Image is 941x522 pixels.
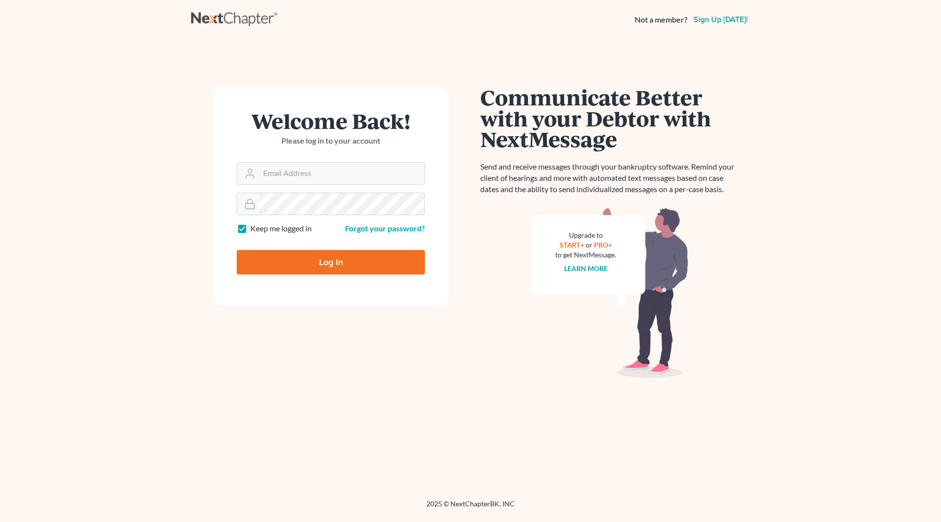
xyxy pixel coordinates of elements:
[480,87,740,149] h1: Communicate Better with your Debtor with NextMessage
[692,16,750,24] a: Sign up [DATE]!
[250,223,312,234] label: Keep me logged in
[635,14,688,25] strong: Not a member?
[555,250,616,260] div: to get NextMessage.
[532,207,689,378] img: nextmessage_bg-59042aed3d76b12b5cd301f8e5b87938c9018125f34e5fa2b7a6b67550977c72.svg
[586,241,593,249] span: or
[237,250,425,274] input: Log In
[237,135,425,147] p: Please log in to your account
[345,224,425,233] a: Forgot your password?
[480,161,740,195] p: Send and receive messages through your bankruptcy software. Remind your client of hearings and mo...
[560,241,584,249] a: START+
[237,110,425,131] h1: Welcome Back!
[555,230,616,240] div: Upgrade to
[564,264,608,273] a: Learn more
[191,499,750,517] div: 2025 © NextChapterBK, INC
[594,241,612,249] a: PRO+
[259,163,424,184] input: Email Address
